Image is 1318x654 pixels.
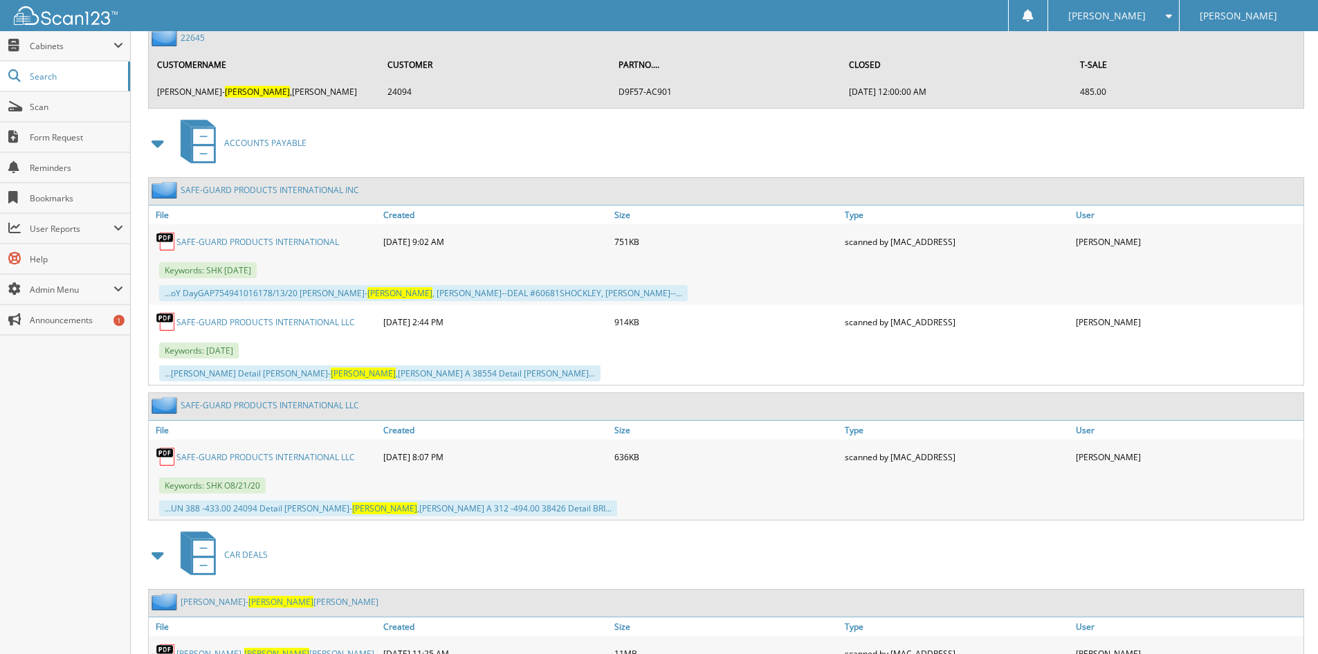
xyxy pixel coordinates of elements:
[380,443,611,471] div: [DATE] 8:07 PM
[149,421,380,439] a: File
[611,617,842,636] a: Size
[841,443,1072,471] div: scanned by [MAC_ADDRESS]
[380,421,611,439] a: Created
[1073,51,1302,79] th: T-SALE
[156,231,176,252] img: PDF.png
[611,421,842,439] a: Size
[159,262,257,278] span: Keywords: SHK [DATE]
[380,308,611,336] div: [DATE] 2:44 PM
[611,206,842,224] a: Size
[1072,421,1303,439] a: User
[30,162,123,174] span: Reminders
[225,86,290,98] span: [PERSON_NAME]
[181,399,359,411] a: SAFE-GUARD PRODUCTS INTERNATIONAL LLC
[156,446,176,467] img: PDF.png
[1072,617,1303,636] a: User
[841,228,1072,255] div: scanned by [MAC_ADDRESS]
[159,285,688,301] div: ...oY DayGAP754941016178/13/20 [PERSON_NAME]- , [PERSON_NAME]--DEAL #60681SHOCKLEY, [PERSON_NAME]...
[367,287,432,299] span: [PERSON_NAME]
[842,80,1071,103] td: [DATE] 12:00:00 AM
[30,40,113,52] span: Cabinets
[1200,12,1277,20] span: [PERSON_NAME]
[152,397,181,414] img: folder2.png
[159,343,239,358] span: Keywords: [DATE]
[30,192,123,204] span: Bookmarks
[181,184,359,196] a: SAFE-GUARD PRODUCTS INTERNATIONAL INC
[612,80,841,103] td: D9F57-AC901
[248,596,313,608] span: [PERSON_NAME]
[1068,12,1146,20] span: [PERSON_NAME]
[380,228,611,255] div: [DATE] 9:02 AM
[176,236,339,248] a: SAFE-GUARD PRODUCTS INTERNATIONAL
[30,71,121,82] span: Search
[224,137,306,149] span: ACCOUNTS PAYABLE
[152,181,181,199] img: folder2.png
[30,253,123,265] span: Help
[611,308,842,336] div: 914KB
[611,443,842,471] div: 636KB
[156,311,176,332] img: PDF.png
[181,32,205,44] a: 22645
[1072,206,1303,224] a: User
[181,596,378,608] a: [PERSON_NAME]-[PERSON_NAME][PERSON_NAME]
[30,284,113,296] span: Admin Menu
[150,80,379,103] td: [PERSON_NAME]- ,[PERSON_NAME]
[30,223,113,235] span: User Reports
[172,116,306,170] a: ACCOUNTS PAYABLE
[380,206,611,224] a: Created
[841,421,1072,439] a: Type
[176,316,355,328] a: SAFE-GUARD PRODUCTS INTERNATIONAL LLC
[841,617,1072,636] a: Type
[152,29,181,46] img: folder2.png
[380,617,611,636] a: Created
[149,206,380,224] a: File
[331,367,396,379] span: [PERSON_NAME]
[14,6,118,25] img: scan123-logo-white.svg
[1072,308,1303,336] div: [PERSON_NAME]
[176,451,355,463] a: SAFE-GUARD PRODUCTS INTERNATIONAL LLC
[381,80,610,103] td: 24094
[611,228,842,255] div: 751KB
[30,101,123,113] span: Scan
[224,549,268,561] span: CAR DEALS
[1072,443,1303,471] div: [PERSON_NAME]
[30,314,123,326] span: Announcements
[159,500,617,516] div: ...UN 388 -433.00 24094 Detail [PERSON_NAME]- ,[PERSON_NAME] A 312 -494.00 38426 Detail BRI...
[1073,80,1302,103] td: 485.00
[149,617,380,636] a: File
[150,51,379,79] th: CUSTOMERNAME
[113,315,125,326] div: 1
[381,51,610,79] th: CUSTOMER
[1072,228,1303,255] div: [PERSON_NAME]
[841,308,1072,336] div: scanned by [MAC_ADDRESS]
[152,593,181,610] img: folder2.png
[159,478,266,493] span: Keywords: SHK O8/21/20
[30,131,123,143] span: Form Request
[841,206,1072,224] a: Type
[159,365,601,381] div: ...[PERSON_NAME] Detail [PERSON_NAME]- ,[PERSON_NAME] A 38554 Detail [PERSON_NAME]...
[352,502,417,514] span: [PERSON_NAME]
[172,527,268,582] a: CAR DEALS
[842,51,1071,79] th: CLOSED
[612,51,841,79] th: PARTNO....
